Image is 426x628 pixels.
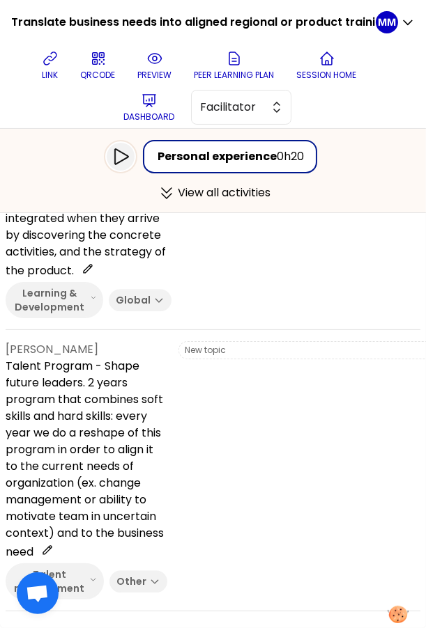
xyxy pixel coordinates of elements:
[158,148,277,165] div: Personal experience
[17,572,59,614] div: Ouvrir le chat
[277,148,305,165] div: 0h20
[93,179,334,207] div: View all activities
[297,70,357,81] p: Session home
[185,345,420,356] input: New topic
[376,11,415,33] button: MM
[291,45,363,86] button: Session home
[36,45,64,86] button: link
[75,45,121,86] button: QRCODE
[138,70,172,81] p: preview
[195,70,275,81] p: Peer learning plan
[109,289,172,311] button: Global
[6,341,167,358] p: [PERSON_NAME]
[123,111,174,123] p: Dashboard
[191,90,291,125] button: Facilitator
[378,15,396,29] p: MM
[81,70,116,81] p: QRCODE
[132,45,178,86] button: preview
[189,45,280,86] button: Peer learning plan
[6,563,104,599] button: Talent management
[109,570,167,592] button: Other
[200,99,263,116] span: Facilitator
[6,358,167,560] p: Talent Program - Shape future leaders. 2 years program that combines soft skills and hard skills:...
[6,282,103,318] button: Learning & Development
[118,86,180,128] button: Dashboard
[42,70,58,81] p: link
